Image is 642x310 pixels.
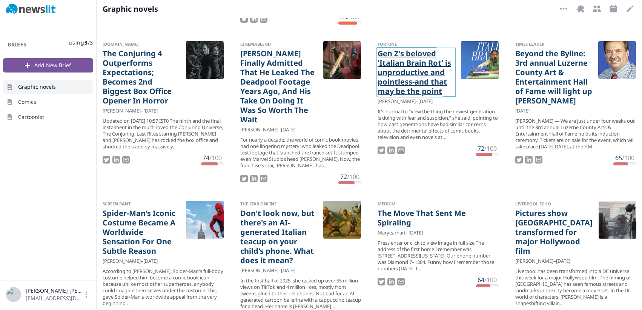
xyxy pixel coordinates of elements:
[378,98,418,105] span: [PERSON_NAME] –
[240,49,318,124] a: [PERSON_NAME] Finally Admitted That He Leaked The Deadpool Footage Years Ago, And His Take On Doi...
[103,156,110,163] img: Tweet
[3,95,93,109] a: Comics
[378,41,455,47] div: Fortune
[103,258,143,265] span: [PERSON_NAME] –
[209,154,222,162] span: /100
[103,4,159,14] span: Graphic novels
[418,98,433,105] time: [DATE]
[240,208,318,265] a: Don't look now, but there's an AI-generated Italian teacup on your child's phone. What does it mean?
[378,208,493,227] a: The Move That Sent Me Spiraling
[378,147,385,154] img: Tweet
[103,201,180,207] div: Screen Rant
[515,258,556,265] span: [PERSON_NAME] –
[525,156,533,163] img: LinkedIn Share
[250,175,258,182] img: LinkedIn Share
[515,41,593,47] div: Times Leader
[103,208,180,256] a: Spider-Man's Iconic Costume Became A Worldwide Sensation For One Subtle Reason
[3,80,93,94] a: Graphic novels
[478,276,484,284] span: 64
[409,229,423,236] time: [DATE]
[347,173,359,181] span: /100
[103,118,224,150] div: Updated on [DATE] 10:57 IST0 The ninth and the final instalment in the much-loved the Conjuring U...
[240,137,361,168] div: For nearly a decade, the world of comic book movies had one lingering mystery: who leaked the Dea...
[18,113,44,121] span: Cartoonist
[622,154,634,162] span: /100
[240,175,248,182] img: Tweet
[484,144,497,153] span: /100
[515,156,523,163] img: Tweet
[240,41,318,47] div: Cinemablend
[515,107,530,114] time: [DATE]
[340,13,347,21] span: 83
[69,39,93,46] span: using / 3
[378,49,455,96] a: Gen Z's beloved 'Italian Brain Rot' is unproductive and pointless-and that may be the point
[378,278,385,285] img: Tweet
[281,267,295,274] time: [DATE]
[240,278,361,309] div: In the first half of 2025, she racked up over 55 million views on TikTok and 4 million likes, mos...
[3,41,31,48] h3: Briefs
[26,287,83,295] span: [PERSON_NAME] [PERSON_NAME]
[281,126,295,133] time: [DATE]
[250,15,258,23] img: LinkedIn Share
[240,126,281,133] span: [PERSON_NAME] –
[478,144,484,153] span: 72
[484,276,497,284] span: /100
[112,156,120,163] img: LinkedIn Share
[103,49,180,105] a: The Conjuring 4 Outperforms Expectations; Becomes 2nd Biggest Box Office Opener In Horror
[615,154,622,162] span: 65
[84,39,88,46] span: 3
[103,107,143,114] span: [PERSON_NAME] –
[203,154,209,162] span: 74
[3,110,93,124] a: Cartoonist
[535,156,542,163] img: Email story
[387,278,395,285] img: LinkedIn Share
[260,15,267,23] img: Email story
[397,278,405,285] img: Email story
[240,15,248,23] img: Tweet
[556,258,570,265] time: [DATE]
[240,267,281,274] span: [PERSON_NAME] –
[378,229,409,236] span: Maryearhart –
[122,156,130,163] img: Email story
[26,295,83,302] span: [EMAIL_ADDRESS][DOMAIN_NAME]
[378,108,499,140] div: It's normal to “view the thing the newest generation is doing with fear and suspicion,” she said,...
[103,268,224,306] div: According to [PERSON_NAME], Spider-Man's full-body costume helped him become a comic book icon be...
[3,58,93,72] button: Add New Brief
[6,4,56,14] img: Newslit
[515,49,593,105] a: Beyond the Byline: 3rd annual Luzerne County Art & Entertainment Hall of Fame will light up [PERS...
[397,147,405,154] img: Email story
[515,118,636,150] div: [PERSON_NAME] — We are just under four weeks out until the 3rd annual Luzerne County Arts & Enter...
[378,240,499,271] div: Press enter or click to view image in full size The address of the first home I remember was [STR...
[18,98,36,106] span: Comics
[18,83,56,91] span: Graphic novels
[340,173,347,181] span: 72
[6,287,90,302] button: [PERSON_NAME] [PERSON_NAME][EMAIL_ADDRESS][DOMAIN_NAME]
[387,147,395,154] img: LinkedIn Share
[240,201,318,207] div: The Star Online
[103,41,180,47] div: [DOMAIN_NAME]
[143,107,158,114] time: [DATE]
[378,201,493,207] div: Medium
[347,13,359,21] span: /100
[515,201,593,207] div: Liverpool Echo
[143,258,158,265] time: [DATE]
[515,268,636,306] div: Liverpool has been transformed into a DC universe this week for a major Hollywood film. The filmi...
[515,208,593,256] a: Pictures show [GEOGRAPHIC_DATA] transformed for major Hollywood film
[260,175,267,182] img: Email story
